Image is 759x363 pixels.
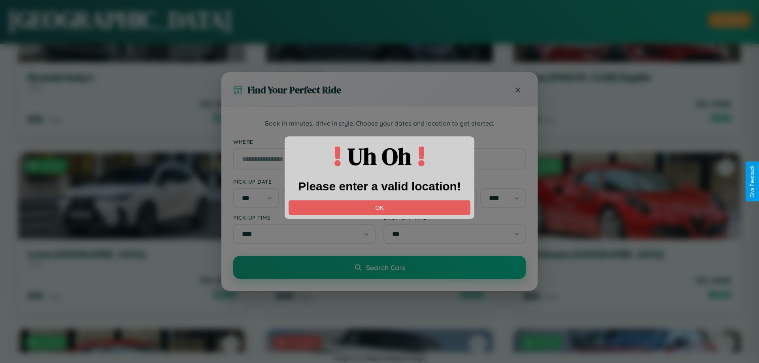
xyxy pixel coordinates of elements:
[383,178,526,185] label: Drop-off Date
[383,214,526,221] label: Drop-off Time
[233,214,376,221] label: Pick-up Time
[233,118,526,129] p: Book in minutes, drive in style. Choose your dates and location to get started.
[233,138,526,145] label: Where
[247,83,341,96] h3: Find Your Perfect Ride
[366,263,405,272] span: Search Cars
[233,178,376,185] label: Pick-up Date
